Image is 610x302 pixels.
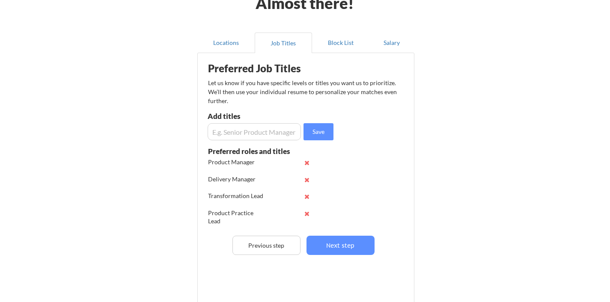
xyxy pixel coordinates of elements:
div: Let us know if you have specific levels or titles you want us to prioritize. We’ll then use your ... [208,78,398,105]
div: Product Practice Lead [208,209,264,225]
button: Locations [197,33,255,53]
div: Preferred Job Titles [208,63,316,74]
div: Transformation Lead [208,192,264,200]
button: Next step [306,236,375,255]
button: Save [304,123,333,140]
div: Add titles [208,113,299,120]
button: Block List [312,33,369,53]
div: Delivery Manager [208,175,264,184]
div: Preferred roles and titles [208,148,301,155]
input: E.g. Senior Product Manager [208,123,301,140]
button: Previous step [232,236,301,255]
button: Job Titles [255,33,312,53]
div: Product Manager [208,158,264,166]
button: Salary [369,33,414,53]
